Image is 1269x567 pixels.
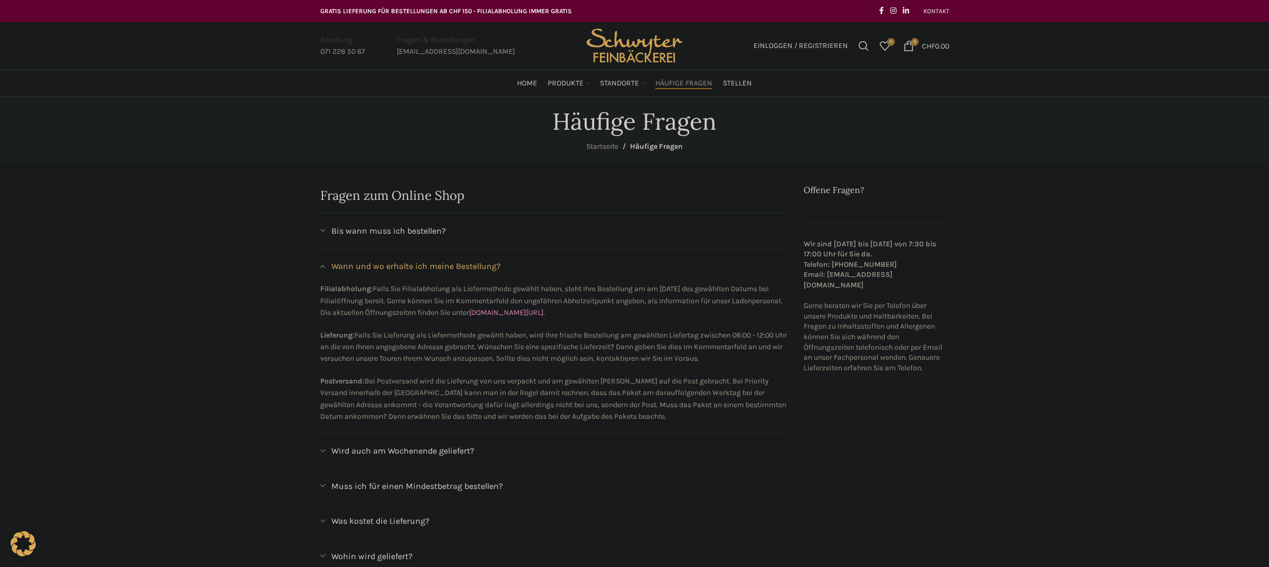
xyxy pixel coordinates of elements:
[315,73,955,94] div: Main navigation
[469,308,543,317] a: [DOMAIN_NAME][URL]
[320,189,788,202] h2: Fragen zum Online Shop
[887,4,900,18] a: Instagram social link
[911,38,919,46] span: 0
[898,35,955,56] a: 0 CHF0.00
[923,1,949,22] a: KONTAKT
[517,73,537,94] a: Home
[804,260,897,269] strong: Telefon: [PHONE_NUMBER]
[804,239,936,259] strong: Wir sind [DATE] bis [DATE] von 7:30 bis 17:00 Uhr für Sie da.
[320,331,355,340] strong: Lieferung:
[331,260,501,273] span: Wann und wo erhalte ich meine Bestellung?
[331,514,430,528] span: Was kostet die Lieferung?
[887,38,895,46] span: 0
[923,7,949,15] span: KONTAKT
[804,270,893,290] strong: Email: [EMAIL_ADDRESS][DOMAIN_NAME]
[320,376,788,423] p: Bei Postversand wird die Lieferung von uns verpackt und am gewählten [PERSON_NAME] auf die Post g...
[853,35,874,56] a: Suchen
[874,35,895,56] a: 0
[583,22,686,70] img: Bäckerei Schwyter
[320,377,365,386] strong: Postversand:
[922,41,949,50] bdi: 0.00
[655,79,712,89] span: Häufige Fragen
[586,142,618,151] a: Startseite
[600,79,639,89] span: Standorte
[331,444,474,458] span: Wird auch am Wochenende geliefert?
[630,142,683,151] span: Häufige Fragen
[320,283,788,319] p: Falls Sie Filialabholung als Liefermethode gewählt haben, steht Ihre Bestellung am am [DATE] des ...
[320,34,365,58] a: Infobox link
[548,73,589,94] a: Produkte
[655,73,712,94] a: Häufige Fragen
[331,479,503,493] span: Muss ich für einen Mindestbetrag bestellen?
[900,4,912,18] a: Linkedin social link
[331,550,413,563] span: Wohin wird geliefert?
[723,73,752,94] a: Stellen
[922,41,935,50] span: CHF
[876,4,887,18] a: Facebook social link
[331,224,446,238] span: Bis wann muss ich bestellen?
[753,42,848,50] span: Einloggen / Registrieren
[397,34,515,58] a: Infobox link
[320,7,572,15] span: GRATIS LIEFERUNG FÜR BESTELLUNGEN AB CHF 150 - FILIALABHOLUNG IMMER GRATIS
[517,79,537,89] span: Home
[723,79,752,89] span: Stellen
[804,239,949,373] p: Gerne beraten wir Sie per Telefon über unsere Produkte und Haltbarkeiten. Bei Fragen zu Inhaltsst...
[548,79,584,89] span: Produkte
[600,73,645,94] a: Standorte
[320,330,788,365] p: Falls Sie Lieferung als Liefermethode gewählt haben, wird Ihre frische Bestellung am gewählten Li...
[552,108,717,136] h1: Häufige Fragen
[804,184,949,196] h2: Offene Fragen?
[918,1,955,22] div: Secondary navigation
[320,284,373,293] strong: Filialabholung:
[583,41,686,50] a: Site logo
[748,35,853,56] a: Einloggen / Registrieren
[874,35,895,56] div: Meine Wunschliste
